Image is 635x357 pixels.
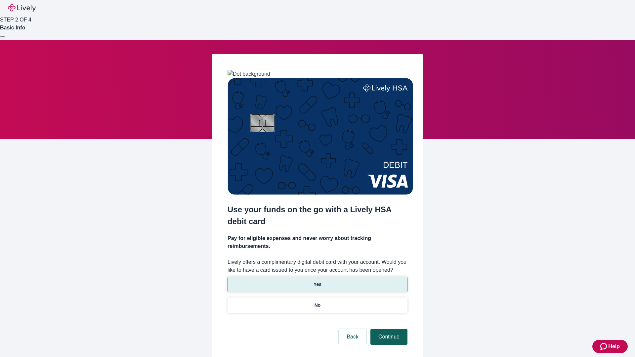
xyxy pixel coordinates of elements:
[370,329,407,345] button: Continue
[339,329,366,345] button: Back
[228,277,407,292] button: Yes
[315,302,321,309] p: No
[228,258,407,274] label: Lively offers a complimentary digital debit card with your account. Would you like to have a card...
[592,340,628,353] button: Zendesk support iconHelp
[228,234,407,250] h4: Pay for eligible expenses and never worry about tracking reimbursements.
[600,342,608,350] svg: Zendesk support icon
[228,78,413,195] img: Debit card
[608,342,620,350] span: Help
[228,297,407,313] button: No
[314,281,321,288] p: Yes
[8,4,36,12] img: Lively
[228,70,270,78] img: Dot background
[228,204,407,227] h2: Use your funds on the go with a Lively HSA debit card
